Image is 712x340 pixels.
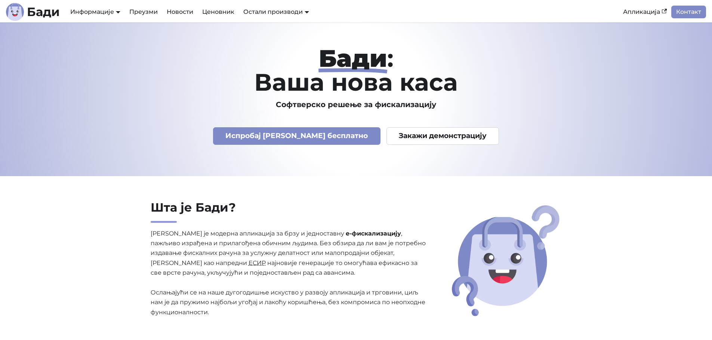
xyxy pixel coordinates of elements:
a: Испробај [PERSON_NAME] бесплатно [213,127,380,145]
a: ЛогоБади [6,3,60,21]
strong: е-фискализацију [346,230,401,237]
abbr: Електронски систем за издавање рачуна [249,259,266,266]
a: Новости [162,6,198,18]
b: Бади [27,6,60,18]
a: Информације [70,8,120,15]
a: Закажи демонстрацију [386,127,499,145]
h2: Шта је Бади? [151,200,426,223]
img: Шта је Бади? [449,203,562,319]
strong: Бади [319,44,387,73]
a: Преузми [125,6,162,18]
h1: : Ваша нова каса [115,46,597,94]
a: Контакт [671,6,706,18]
img: Лого [6,3,24,21]
a: Ценовник [198,6,239,18]
h3: Софтверско решење за фискализацију [115,100,597,109]
a: Остали производи [243,8,309,15]
a: Апликација [619,6,671,18]
p: [PERSON_NAME] је модерна апликација за брзу и једноставну , пажљиво израђена и прилагођена обични... [151,229,426,318]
